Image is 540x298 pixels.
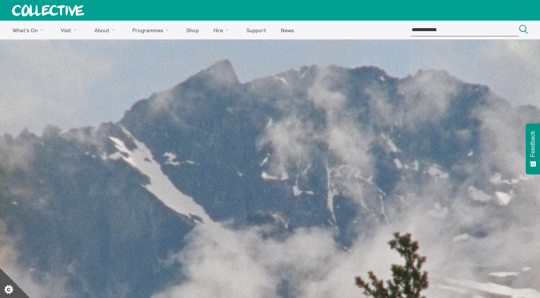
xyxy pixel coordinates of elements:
[6,21,53,39] a: What's On
[526,123,540,174] button: Feedback - Show survey
[88,21,124,39] a: About
[126,21,178,39] a: Programmes
[180,21,205,39] a: Shop
[54,21,87,39] a: Visit
[529,131,536,157] span: Feedback
[274,21,300,39] a: News
[240,21,273,39] a: Support
[207,21,238,39] a: Hire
